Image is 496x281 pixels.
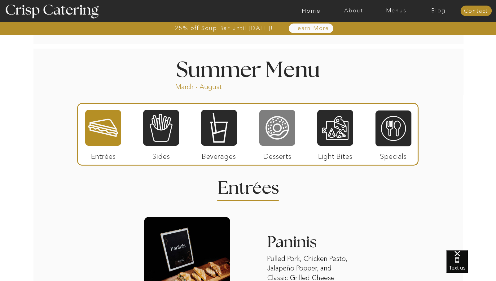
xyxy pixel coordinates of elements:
p: Entrées [83,146,124,164]
a: Blog [417,8,460,14]
h2: Entrees [218,179,279,192]
p: Sides [140,146,182,164]
p: Desserts [257,146,298,164]
p: March - August [175,82,261,89]
a: Contact [460,8,492,14]
p: Specials [373,146,414,164]
a: 25% off Soup Bar until [DATE]! [153,25,296,31]
h3: Paninis [267,234,353,254]
p: Beverages [198,146,239,164]
a: About [332,8,375,14]
p: Light Bites [315,146,356,164]
a: Home [290,8,332,14]
iframe: podium webchat widget bubble [446,250,496,281]
a: Learn More [280,25,344,32]
a: Menus [375,8,417,14]
h1: Summer Menu [162,60,334,78]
